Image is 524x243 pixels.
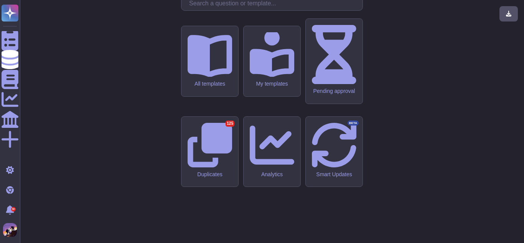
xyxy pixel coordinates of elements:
button: user [2,222,22,238]
div: My templates [250,81,294,87]
div: All templates [188,81,232,87]
div: Duplicates [188,171,232,178]
div: 9+ [11,207,16,212]
div: BETA [348,121,359,126]
img: user [3,223,17,237]
div: Pending approval [312,88,356,94]
div: Smart Updates [312,171,356,178]
div: 125 [226,121,234,127]
div: Analytics [250,171,294,178]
